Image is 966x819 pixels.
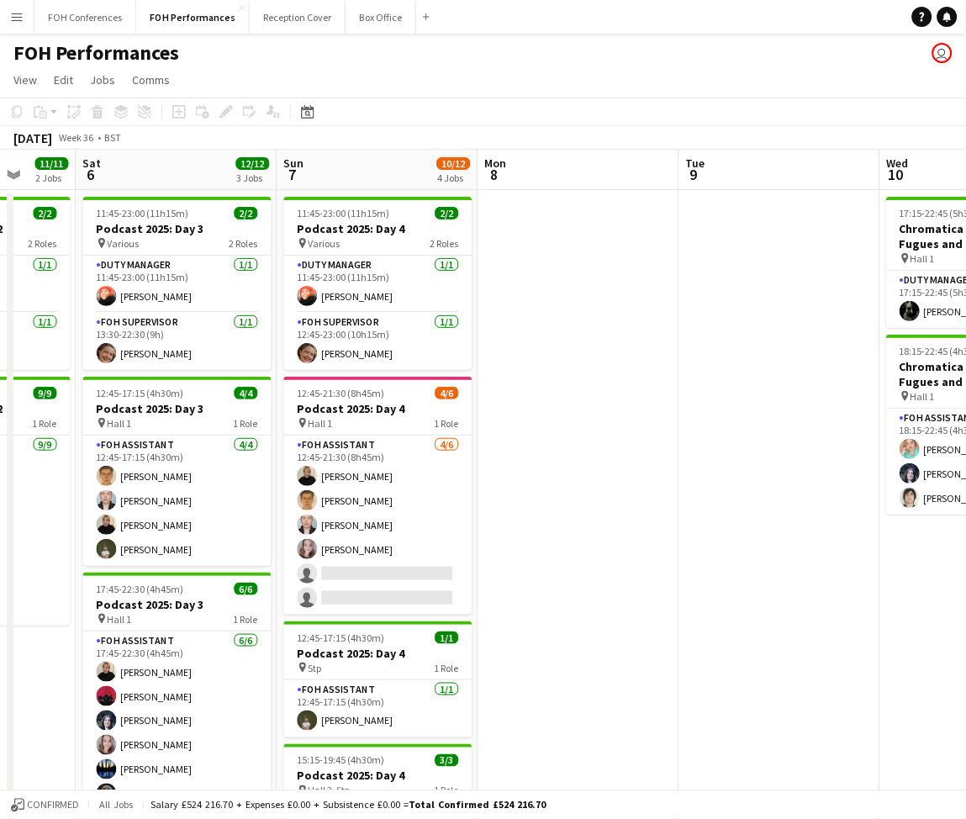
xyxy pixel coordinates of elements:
[250,1,346,34] button: Reception Cover
[83,69,122,91] a: Jobs
[8,796,82,815] button: Confirmed
[136,1,250,34] button: FOH Performances
[54,72,73,87] span: Edit
[47,69,80,91] a: Edit
[132,72,170,87] span: Comms
[932,43,953,63] app-user-avatar: Visitor Services
[27,800,79,811] span: Confirmed
[55,131,98,144] span: Week 36
[90,72,115,87] span: Jobs
[13,72,37,87] span: View
[104,131,121,144] div: BST
[346,1,416,34] button: Box Office
[13,40,179,66] h1: FOH Performances
[150,799,546,811] div: Salary £524 216.70 + Expenses £0.00 + Subsistence £0.00 =
[96,799,136,811] span: All jobs
[13,129,52,146] div: [DATE]
[125,69,177,91] a: Comms
[34,1,136,34] button: FOH Conferences
[409,799,546,811] span: Total Confirmed £524 216.70
[7,69,44,91] a: View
